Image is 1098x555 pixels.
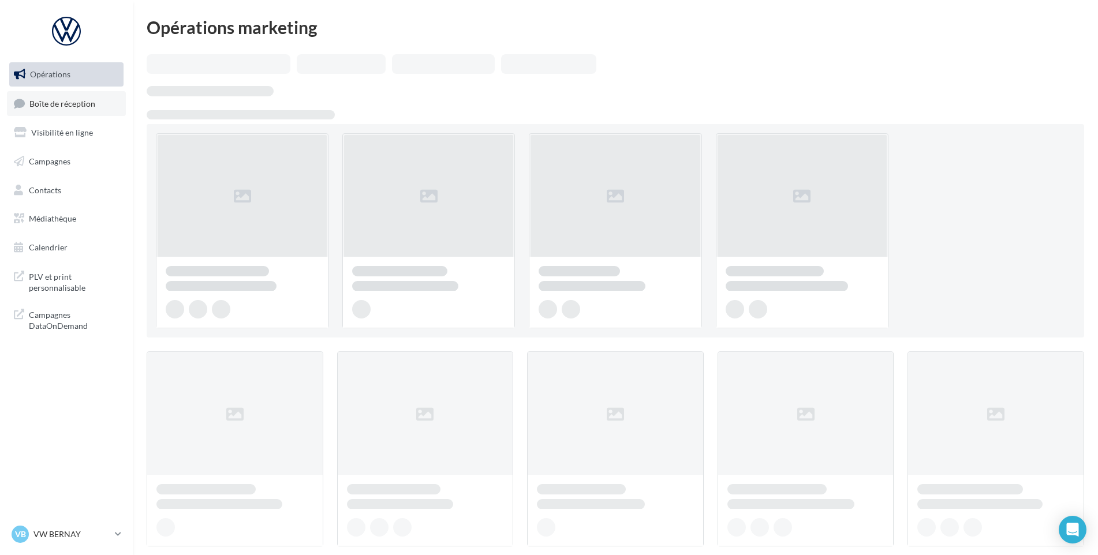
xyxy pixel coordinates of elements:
[29,242,68,252] span: Calendrier
[7,62,126,87] a: Opérations
[31,127,93,137] span: Visibilité en ligne
[7,91,126,116] a: Boîte de réception
[29,185,61,194] span: Contacts
[29,307,119,332] span: Campagnes DataOnDemand
[29,269,119,294] span: PLV et print personnalisable
[29,98,95,108] span: Boîte de réception
[7,235,126,260] a: Calendrier
[9,523,124,545] a: VB VW BERNAY
[7,264,126,298] a: PLV et print personnalisable
[7,207,126,231] a: Médiathèque
[15,528,26,540] span: VB
[1059,516,1086,543] div: Open Intercom Messenger
[7,178,126,202] a: Contacts
[7,149,126,174] a: Campagnes
[29,213,76,223] span: Médiathèque
[147,18,1084,36] div: Opérations marketing
[33,528,110,540] p: VW BERNAY
[7,121,126,145] a: Visibilité en ligne
[29,156,70,166] span: Campagnes
[30,69,70,79] span: Opérations
[7,302,126,336] a: Campagnes DataOnDemand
